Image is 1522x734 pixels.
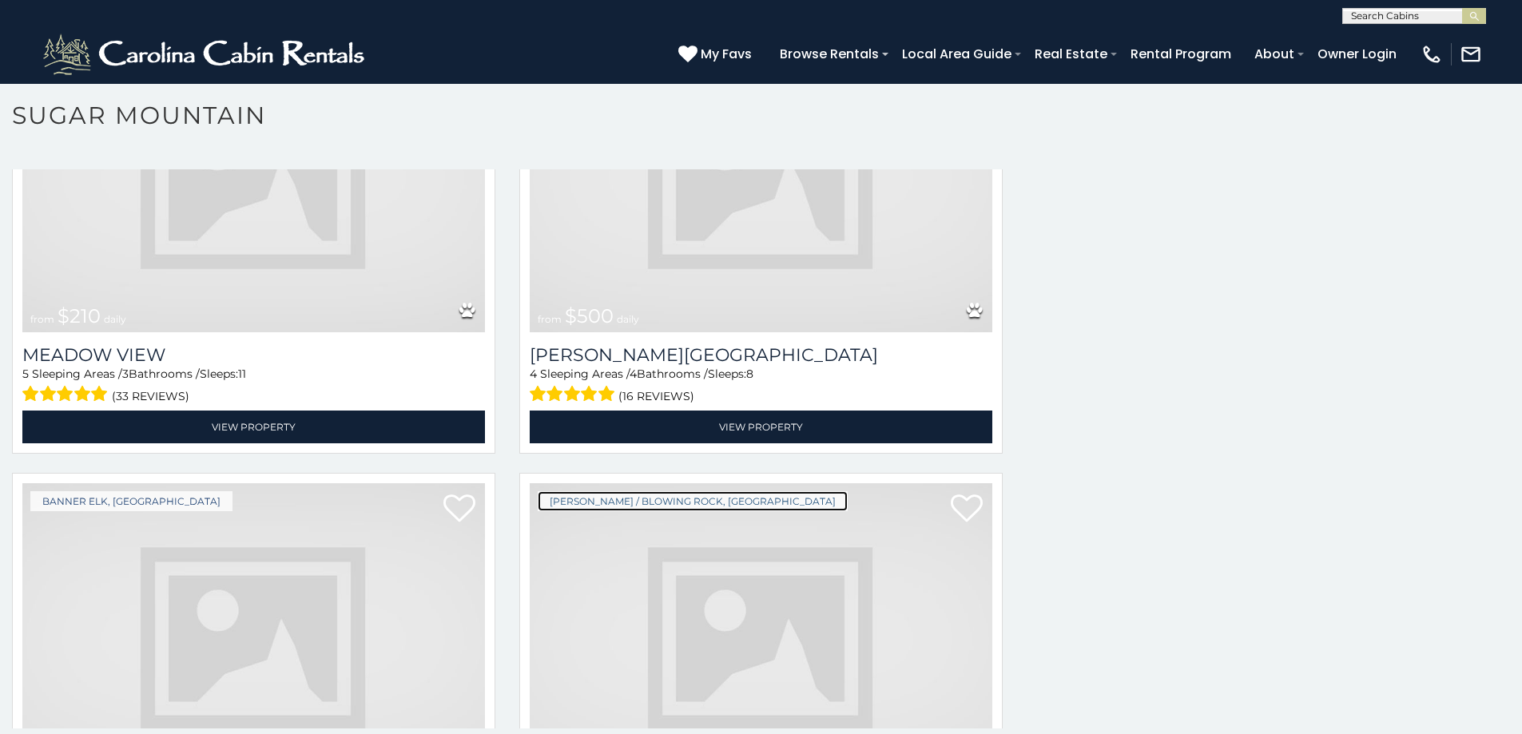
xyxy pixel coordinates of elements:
a: Banner Elk, [GEOGRAPHIC_DATA] [30,491,232,511]
span: 5 [22,367,29,381]
span: from [30,313,54,325]
span: My Favs [701,44,752,64]
a: Add to favorites [443,493,475,526]
img: mail-regular-white.png [1460,43,1482,65]
span: (33 reviews) [112,386,189,407]
img: phone-regular-white.png [1421,43,1443,65]
a: Browse Rentals [772,40,887,68]
span: 4 [630,367,637,381]
span: $500 [565,304,614,327]
span: daily [617,313,639,325]
div: Sleeping Areas / Bathrooms / Sleeps: [22,366,485,407]
a: Add to favorites [951,493,983,526]
a: [PERSON_NAME][GEOGRAPHIC_DATA] [530,344,992,366]
a: [PERSON_NAME] / Blowing Rock, [GEOGRAPHIC_DATA] [538,491,848,511]
a: About [1246,40,1302,68]
span: $210 [58,304,101,327]
a: Owner Login [1309,40,1405,68]
a: from $210 daily [22,22,485,332]
span: 11 [238,367,246,381]
div: Sleeping Areas / Bathrooms / Sleeps: [530,366,992,407]
span: daily [104,313,126,325]
span: 3 [122,367,129,381]
a: Meadow View [22,344,485,366]
a: Local Area Guide [894,40,1019,68]
img: White-1-2.png [40,30,372,78]
span: (16 reviews) [618,386,694,407]
span: from [538,313,562,325]
span: 4 [530,367,537,381]
a: Real Estate [1027,40,1115,68]
img: dummy-image.jpg [22,22,485,332]
a: View Property [22,411,485,443]
h3: Misty Mountain Manor [530,344,992,366]
a: My Favs [678,44,756,65]
a: Rental Program [1123,40,1239,68]
a: View Property [530,411,992,443]
a: from $500 daily [530,22,992,332]
img: dummy-image.jpg [530,22,992,332]
span: 8 [746,367,753,381]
